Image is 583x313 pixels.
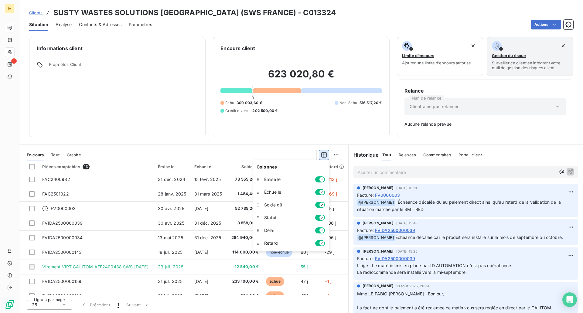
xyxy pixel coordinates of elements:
[254,237,328,250] li: Retard
[29,22,48,28] span: Situation
[531,20,561,29] button: Actions
[357,199,395,206] span: @ [PERSON_NAME]
[5,4,15,13] div: IA
[230,191,259,197] span: 1 484,40 €
[158,279,182,284] span: 31 juil. 2025
[220,68,382,86] h2: 623 020,80 €
[158,264,183,269] span: 23 juil. 2025
[194,206,209,211] span: [DATE]
[492,60,568,70] span: Surveiller ce client en intégrant votre outil de gestion des risques client.
[301,293,308,298] span: 47 j
[266,248,292,257] span: non-échue
[42,264,148,269] span: Virement VIRT CALITOM AFF2400438 SWS [DATE]
[194,177,221,182] span: 15 févr. 2025
[237,100,262,106] span: 309 003,60 €
[158,293,182,298] span: 31 juil. 2025
[27,152,44,157] span: En cours
[79,22,121,28] span: Contacts & Adresses
[230,176,259,182] span: 73 555,20 €
[42,177,70,182] span: FAC2400982
[396,284,430,288] span: 18 août 2025, 20:34
[363,249,394,254] span: [PERSON_NAME]
[357,263,513,275] span: Litige : Le matériel mis en place par ID AUTOMATION n'est pas opérationnel. La radiocommande sera...
[562,292,577,307] div: Open Intercom Messenger
[382,152,391,157] span: Tout
[399,152,416,157] span: Relances
[158,235,183,240] span: 13 mai 2025
[254,186,328,199] li: Échue le
[194,279,209,284] span: [DATE]
[404,87,566,94] h6: Relance
[194,235,221,240] span: 31 déc. 2025
[325,250,334,255] span: -29 j
[194,220,221,226] span: 31 déc. 2025
[158,177,185,182] span: 31 déc. 2024
[230,220,259,226] span: 3 858,00 €
[194,191,222,196] span: 31 mars 2025
[301,264,308,269] span: 55 j
[357,255,374,262] span: Facture :
[42,250,82,255] span: FVIDA2500000143
[404,121,566,127] span: Aucune relance prévue
[375,227,415,233] span: FVIDA2500000039
[123,298,153,311] button: Suivant
[42,293,82,298] span: FVIDA2500000136
[264,202,310,208] span: Solde dû
[363,220,394,226] span: [PERSON_NAME]
[325,206,334,211] span: -45 j
[230,235,259,241] span: 284 940,00 €
[402,60,471,65] span: Ajouter une limite d’encours autorisé
[251,108,278,114] span: -202 500,00 €
[325,191,337,196] span: +169 j
[459,152,482,157] span: Portail client
[357,291,444,296] span: Mme LE PABIC [PERSON_NAME] : Bonjour,
[357,192,374,198] span: Facture :
[257,164,277,170] span: Colonnes
[375,255,415,262] span: FVIDA2500000039
[423,152,451,157] span: Commentaires
[42,164,151,169] div: Pièces comptables
[230,264,259,270] span: -12 540,00 €
[32,302,37,308] span: 25
[42,220,83,226] span: FVIDA2500000039
[29,10,43,15] span: Clients
[325,220,336,226] span: -106 j
[129,22,152,28] span: Paramètres
[301,250,309,255] span: 60 j
[114,298,123,311] button: 1
[158,206,184,211] span: 30 avr. 2025
[225,108,248,114] span: Crédit divers
[395,235,563,240] span: Échéance décalée car le produit sera installé sur le mois de séptembre ou octobre.
[158,220,184,226] span: 30 avr. 2025
[396,186,417,190] span: [DATE] 16:18
[325,177,337,182] span: +213 j
[77,298,114,311] button: Précédent
[492,53,526,58] span: Gestion du risque
[51,206,76,212] span: FV0000003
[360,100,382,106] span: 516 517,20 €
[264,176,310,182] span: Émise le
[225,100,234,106] span: Échu
[325,235,336,240] span: -106 j
[230,206,259,212] span: 52 735,20 €
[396,250,418,253] span: [DATE] 15:25
[194,164,223,169] div: Échue le
[325,293,332,298] span: +1 j
[363,185,394,191] span: [PERSON_NAME]
[254,173,328,186] li: Émise le
[264,227,310,233] span: Délai
[254,211,328,224] li: Statut
[5,300,15,309] img: Logo LeanPay
[53,7,336,18] h3: SUSTY WASTES SOLUTIONS [GEOGRAPHIC_DATA] (SWS FRANCE) - C013324
[325,164,345,169] div: Retard
[220,45,255,52] h6: Encours client
[396,221,418,225] span: [DATE] 15:48
[357,199,562,212] span: : Échéance décalée du au paiement direct ainsi qu'au retard de la validation de la situation marc...
[397,37,483,76] button: Limite d’encoursAjouter une limite d’encours autorisé
[158,191,186,196] span: 28 janv. 2025
[266,277,284,286] span: échue
[264,189,310,195] span: Échue le
[251,95,254,100] span: 0
[11,58,17,64] span: 1
[301,279,308,284] span: 47 j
